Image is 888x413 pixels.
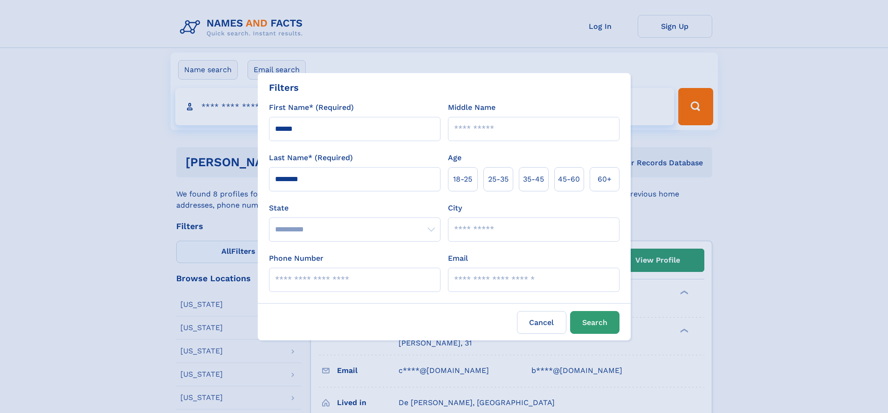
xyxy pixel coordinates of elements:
[488,174,509,185] span: 25‑35
[570,311,620,334] button: Search
[598,174,612,185] span: 60+
[269,81,299,95] div: Filters
[448,152,461,163] label: Age
[448,253,468,264] label: Email
[269,253,324,264] label: Phone Number
[448,102,496,113] label: Middle Name
[269,102,354,113] label: First Name* (Required)
[269,203,441,214] label: State
[558,174,580,185] span: 45‑60
[453,174,472,185] span: 18‑25
[517,311,566,334] label: Cancel
[523,174,544,185] span: 35‑45
[448,203,462,214] label: City
[269,152,353,163] label: Last Name* (Required)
